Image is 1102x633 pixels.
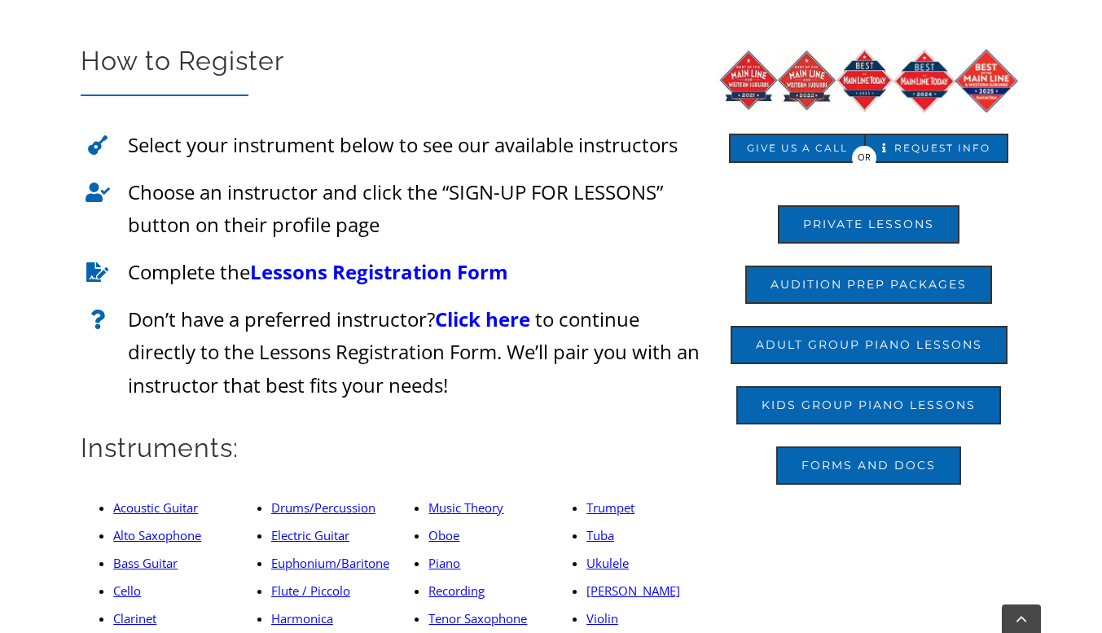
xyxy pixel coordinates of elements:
a: Alto Saxophone [113,527,201,543]
span: OR [858,147,871,168]
a: Give us A Call [729,134,864,163]
a: [PERSON_NAME] [586,582,680,599]
a: Piano [428,555,460,571]
a: Adult Group Piano Lessons [731,326,1008,364]
a: Forms and Docs [776,446,961,485]
a: Drums/Percussion [271,499,375,516]
a: Music Theory [428,499,503,516]
a: REQUEST INFO [864,134,1008,163]
a: Acoustic Guitar [113,499,198,516]
h2: Instruments: [81,431,703,465]
a: Euphonium/Baritone [271,555,389,571]
span: REQUEST INFO [894,143,990,154]
a: Lessons Registration Form [250,258,508,285]
span: Forms and Docs [801,459,936,473]
h2: How to Register [81,44,703,78]
p: Choose an instructor and click the “SIGN-UP FOR LESSONS” button on their profile page [128,176,704,243]
a: Flute / Piccolo [271,582,350,599]
a: Electric Guitar [271,527,349,543]
p: Select your instrument below to see our available instructors [128,129,704,162]
a: Bass Guitar [113,555,178,571]
a: Recording [428,582,485,599]
span: Kids Group Piano Lessons [762,398,976,412]
a: Violin [586,610,618,626]
a: Ukulele [586,555,629,571]
a: Trumpet [586,499,634,516]
a: Cello [113,582,141,599]
span: Adult Group Piano Lessons [756,338,982,352]
a: Clarinet [113,610,156,626]
img: BOML 5 [713,44,1024,112]
a: Harmonica [271,610,333,626]
a: Private Lessons [778,205,959,244]
p: Don’t have a preferred instructor? to continue directly to the Lessons Registration Form. We’ll p... [128,303,704,402]
p: Complete the [128,256,704,289]
span: Audition Prep Packages [771,278,967,292]
span: Private Lessons [803,218,934,231]
a: Audition Prep Packages [745,266,992,304]
a: Tuba [586,527,614,543]
a: Tenor Saxophone [428,610,527,626]
a: Click here [435,306,530,332]
a: Kids Group Piano Lessons [736,386,1001,424]
a: Oboe [428,527,459,543]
